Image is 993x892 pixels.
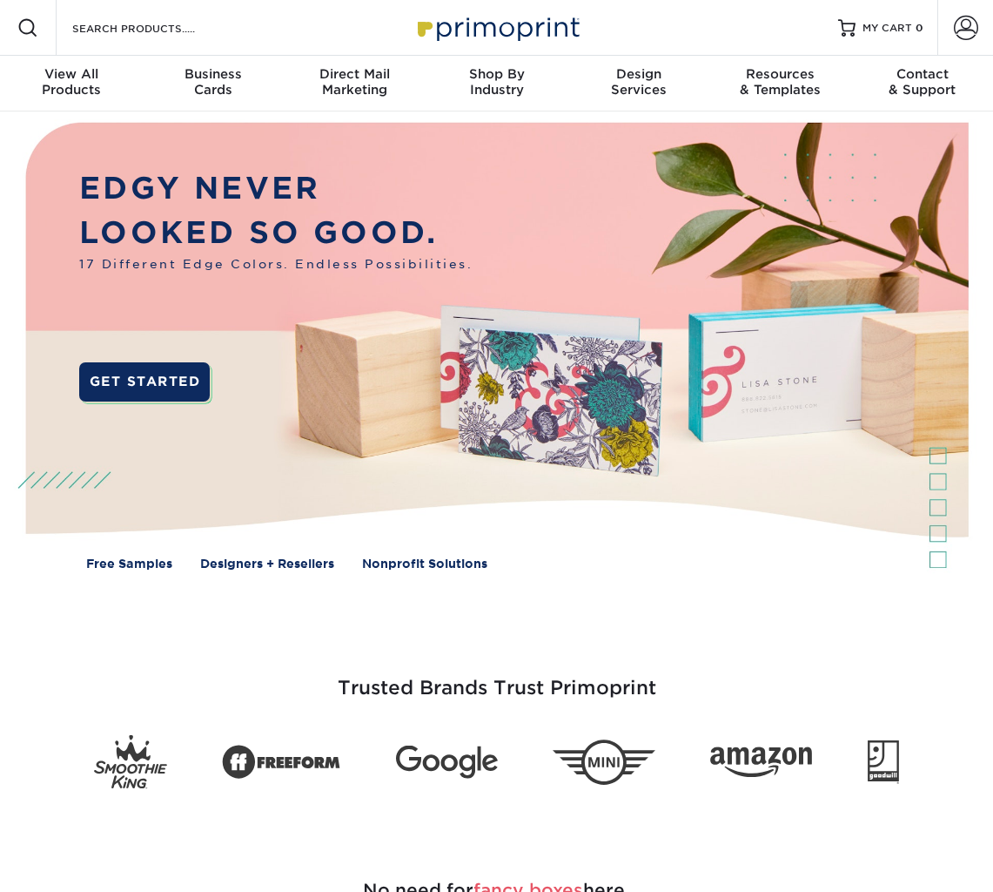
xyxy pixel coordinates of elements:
a: Shop ByIndustry [426,56,567,111]
p: EDGY NEVER [79,166,473,210]
div: Cards [142,66,284,98]
a: GET STARTED [79,362,210,402]
a: Free Samples [86,555,172,573]
span: Shop By [426,66,567,82]
img: Google [396,745,498,779]
a: Contact& Support [851,56,993,111]
img: Mini [553,740,654,785]
span: Contact [851,66,993,82]
a: DesignServices [567,56,709,111]
a: Direct MailMarketing [284,56,426,111]
img: Freeform [222,736,340,788]
span: Design [567,66,709,82]
div: & Support [851,66,993,98]
span: Business [142,66,284,82]
img: Smoothie King [94,734,167,789]
img: Goodwill [868,740,899,784]
div: & Templates [709,66,851,98]
span: 17 Different Edge Colors. Endless Possibilities. [79,255,473,274]
img: Primoprint [410,9,584,46]
span: MY CART [862,21,912,36]
div: Marketing [284,66,426,98]
div: Industry [426,66,567,98]
a: Resources& Templates [709,56,851,111]
span: 0 [916,22,923,34]
a: BusinessCards [142,56,284,111]
p: LOOKED SO GOOD. [79,210,473,254]
div: Services [567,66,709,98]
input: SEARCH PRODUCTS..... [70,17,240,38]
h3: Trusted Brands Trust Primoprint [13,635,980,720]
a: Designers + Resellers [200,555,334,573]
a: Nonprofit Solutions [362,555,487,573]
span: Resources [709,66,851,82]
span: Direct Mail [284,66,426,82]
img: Amazon [710,747,812,777]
